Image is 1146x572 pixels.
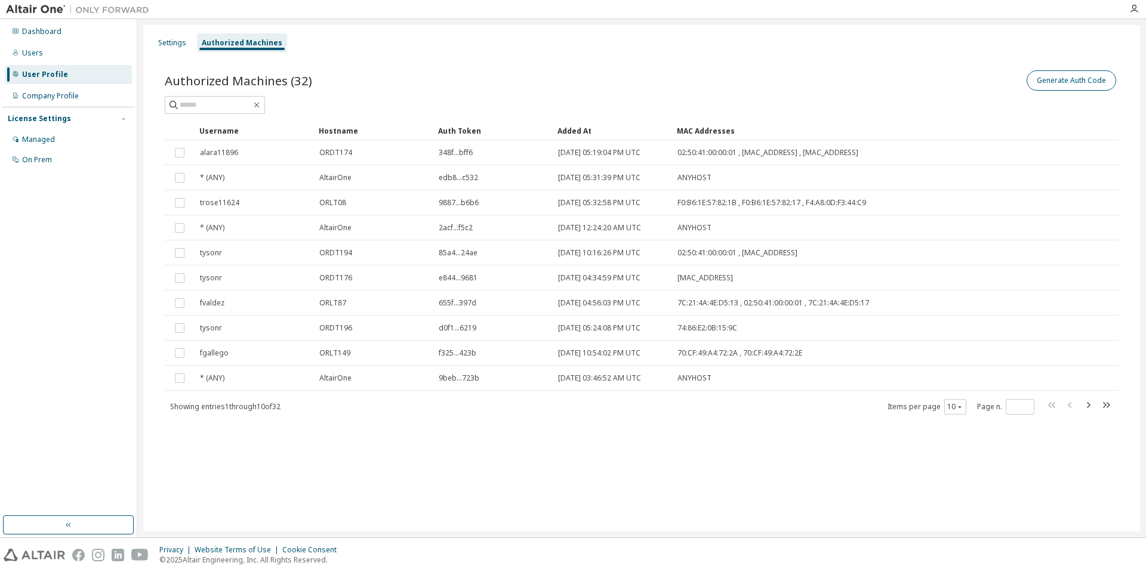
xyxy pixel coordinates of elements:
[200,148,238,157] span: alara11896
[200,298,224,308] span: fvaldez
[677,173,711,183] span: ANYHOST
[200,273,222,283] span: tysonr
[319,348,350,358] span: ORLT149
[439,173,478,183] span: edb8...c532
[677,373,711,383] span: ANYHOST
[439,223,473,233] span: 2acf...f5c2
[677,348,802,358] span: 70:CF:49:A4:72:2A , 70:CF:49:A4:72:2E
[199,121,309,140] div: Username
[677,223,711,233] span: ANYHOST
[4,549,65,561] img: altair_logo.svg
[677,148,858,157] span: 02:50:41:00:00:01 , [MAC_ADDRESS] , [MAC_ADDRESS]
[22,70,68,79] div: User Profile
[558,248,640,258] span: [DATE] 10:16:26 PM UTC
[165,72,312,89] span: Authorized Machines (32)
[195,545,282,555] div: Website Terms of Use
[439,348,476,358] span: f325...423b
[439,248,478,258] span: 85a4...24ae
[677,198,866,208] span: F0:B6:1E:57:82:1B , F0:B6:1E:57:82:17 , F4:A8:0D:F3:44:C9
[92,549,104,561] img: instagram.svg
[22,155,52,165] div: On Prem
[22,27,61,36] div: Dashboard
[558,323,640,333] span: [DATE] 05:24:08 PM UTC
[158,38,186,48] div: Settings
[200,223,224,233] span: * (ANY)
[319,373,352,383] span: AltairOne
[677,298,869,308] span: 7C:21:4A:4E:D5:13 , 02:50:41:00:00:01 , 7C:21:4A:4E:D5:17
[558,273,640,283] span: [DATE] 04:34:59 PM UTC
[319,198,346,208] span: ORLT08
[439,198,479,208] span: 9887...b6b6
[200,373,224,383] span: * (ANY)
[558,373,641,383] span: [DATE] 03:46:52 AM UTC
[131,549,149,561] img: youtube.svg
[888,399,966,415] span: Items per page
[200,323,222,333] span: tysonr
[319,148,352,157] span: ORDT174
[200,198,239,208] span: trose11624
[319,121,429,140] div: Hostname
[319,298,346,308] span: ORLT87
[159,545,195,555] div: Privacy
[170,401,281,412] span: Showing entries 1 through 10 of 32
[947,402,963,412] button: 10
[159,555,344,565] p: © 2025 Altair Engineering, Inc. All Rights Reserved.
[677,248,797,258] span: 02:50:41:00:00:01 , [MAC_ADDRESS]
[558,173,640,183] span: [DATE] 05:31:39 PM UTC
[319,173,352,183] span: AltairOne
[439,373,479,383] span: 9beb...723b
[558,198,640,208] span: [DATE] 05:32:58 PM UTC
[8,114,71,123] div: License Settings
[558,148,640,157] span: [DATE] 05:19:04 PM UTC
[557,121,667,140] div: Added At
[6,4,155,16] img: Altair One
[319,248,352,258] span: ORDT194
[72,549,85,561] img: facebook.svg
[677,121,997,140] div: MAC Addresses
[319,223,352,233] span: AltairOne
[282,545,344,555] div: Cookie Consent
[319,323,352,333] span: ORDT196
[439,298,476,308] span: 655f...397d
[558,298,640,308] span: [DATE] 04:56:03 PM UTC
[977,399,1034,415] span: Page n.
[558,348,640,358] span: [DATE] 10:54:02 PM UTC
[22,135,55,144] div: Managed
[439,323,476,333] span: d0f1...6219
[202,38,282,48] div: Authorized Machines
[439,273,478,283] span: e844...9681
[558,223,641,233] span: [DATE] 12:24:20 AM UTC
[112,549,124,561] img: linkedin.svg
[319,273,352,283] span: ORDT176
[438,121,548,140] div: Auth Token
[1027,70,1116,91] button: Generate Auth Code
[439,148,473,157] span: 348f...bff6
[200,248,222,258] span: tysonr
[677,273,733,283] span: [MAC_ADDRESS]
[22,91,79,101] div: Company Profile
[200,173,224,183] span: * (ANY)
[22,48,43,58] div: Users
[677,323,737,333] span: 74:86:E2:0B:15:9C
[200,348,229,358] span: fgallego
